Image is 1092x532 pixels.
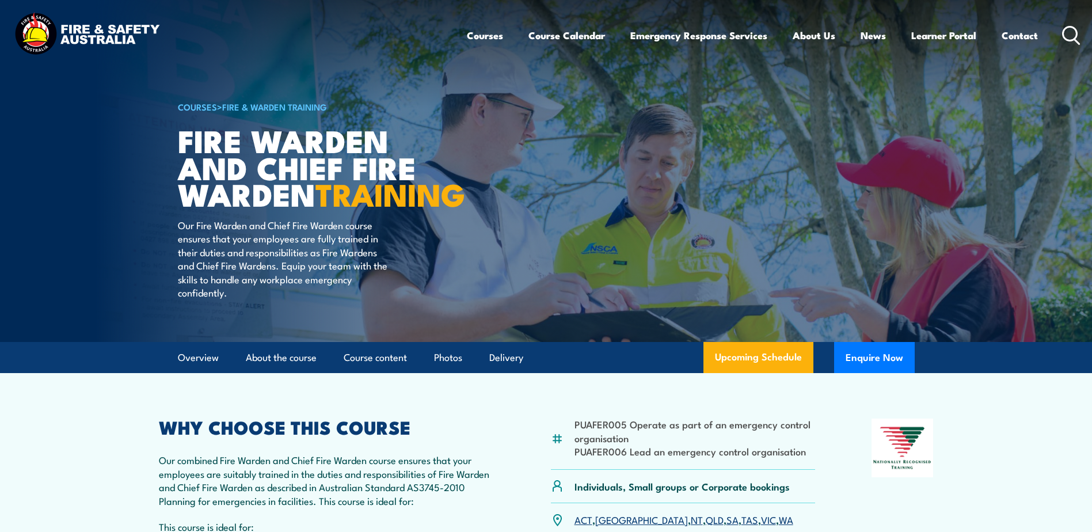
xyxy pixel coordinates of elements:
p: , , , , , , , [574,513,793,526]
a: Course Calendar [528,20,605,51]
a: Learner Portal [911,20,976,51]
a: Contact [1002,20,1038,51]
a: WA [779,512,793,526]
a: Courses [467,20,503,51]
a: SA [726,512,739,526]
a: Course content [344,343,407,373]
a: QLD [706,512,724,526]
li: PUAFER005 Operate as part of an emergency control organisation [574,417,816,444]
p: Our combined Fire Warden and Chief Fire Warden course ensures that your employees are suitably tr... [159,453,495,507]
a: TAS [741,512,758,526]
a: COURSES [178,100,217,113]
a: News [861,20,886,51]
a: VIC [761,512,776,526]
a: About the course [246,343,317,373]
a: Overview [178,343,219,373]
a: Delivery [489,343,523,373]
a: Emergency Response Services [630,20,767,51]
button: Enquire Now [834,342,915,373]
a: ACT [574,512,592,526]
a: NT [691,512,703,526]
li: PUAFER006 Lead an emergency control organisation [574,444,816,458]
a: Upcoming Schedule [703,342,813,373]
a: [GEOGRAPHIC_DATA] [595,512,688,526]
a: About Us [793,20,835,51]
a: Photos [434,343,462,373]
p: Individuals, Small groups or Corporate bookings [574,480,790,493]
h1: Fire Warden and Chief Fire Warden [178,127,462,207]
h6: > [178,100,462,113]
img: Nationally Recognised Training logo. [872,419,934,477]
p: Our Fire Warden and Chief Fire Warden course ensures that your employees are fully trained in the... [178,218,388,299]
strong: TRAINING [315,169,465,217]
h2: WHY CHOOSE THIS COURSE [159,419,495,435]
a: Fire & Warden Training [222,100,327,113]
